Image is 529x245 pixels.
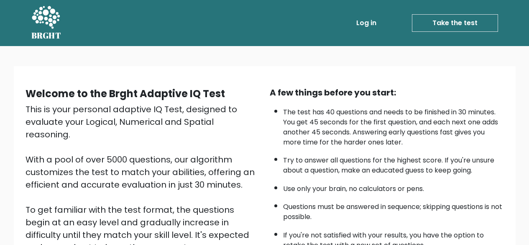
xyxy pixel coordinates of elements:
b: Welcome to the Brght Adaptive IQ Test [26,87,225,101]
li: Questions must be answered in sequence; skipping questions is not possible. [283,198,504,222]
li: The test has 40 questions and needs to be finished in 30 minutes. You get 45 seconds for the firs... [283,103,504,147]
a: Take the test [412,14,498,32]
div: A few things before you start: [270,86,504,99]
li: Try to answer all questions for the highest score. If you're unsure about a question, make an edu... [283,151,504,175]
li: Use only your brain, no calculators or pens. [283,180,504,194]
h5: BRGHT [31,31,61,41]
a: BRGHT [31,3,61,43]
a: Log in [353,15,380,31]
